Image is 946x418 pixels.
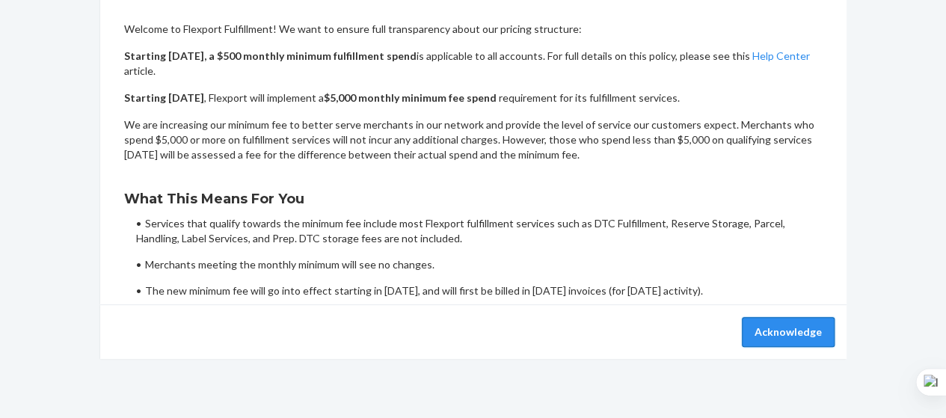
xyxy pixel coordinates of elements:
h3: What This Means For You [124,189,823,209]
p: is applicable to all accounts. For full details on this policy, please see this article. [124,49,823,79]
a: Help Center [752,49,810,62]
p: , Flexport will implement a requirement for its fulfillment services. [124,90,823,105]
li: Merchants meeting the monthly minimum will see no changes. [136,257,823,272]
li: The new minimum fee will go into effect starting in [DATE], and will first be billed in [DATE] in... [136,283,823,298]
li: Services that qualify towards the minimum fee include most Flexport fulfillment services such as ... [136,216,823,246]
b: Starting [DATE] [124,91,204,104]
button: Acknowledge [742,317,835,347]
p: Welcome to Flexport Fulfillment! We want to ensure full transparency about our pricing structure: [124,22,823,37]
b: $5,000 monthly minimum fee spend [324,91,497,104]
b: Starting [DATE], a $500 monthly minimum fulfillment spend [124,49,417,62]
p: We are increasing our minimum fee to better serve merchants in our network and provide the level ... [124,117,823,162]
